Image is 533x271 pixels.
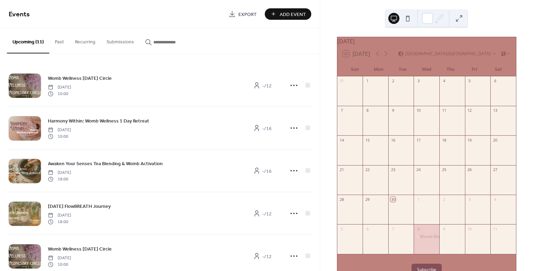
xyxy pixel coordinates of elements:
a: -/12 [245,251,280,262]
div: 15 [365,137,370,143]
b: - [262,81,264,91]
div: 8 [365,108,370,113]
span: Events [9,8,30,21]
span: / 16 [262,168,272,175]
span: [DATE] FlowBREATH Journey [48,203,111,210]
div: Fri [463,62,487,76]
span: 18:00 [48,219,71,225]
a: -/12 [245,80,280,91]
span: [DATE] [48,212,71,219]
div: 7 [339,108,345,113]
span: [DATE] [48,170,71,176]
div: 28 [339,197,345,202]
a: -/16 [245,165,280,177]
b: - [262,209,264,219]
span: / 12 [262,82,272,90]
div: 6 [365,226,370,231]
div: 11 [492,226,498,231]
span: Harmony Within: Womb Wellness 1 Day Retreat [48,118,149,125]
button: Add Event [265,8,311,20]
b: - [262,124,264,133]
div: Womb Wellness Wednesday Circle [414,234,439,240]
div: 10 [416,108,421,113]
a: Awaken Your Senses Tea Blending & Womb Activation [48,160,163,168]
div: Womb Wellness [DATE] Circle [420,234,477,240]
div: 3 [416,78,421,84]
div: Wed [415,62,439,76]
div: 19 [467,137,472,143]
div: 30 [390,197,396,202]
div: 1 [365,78,370,84]
span: / 12 [262,253,272,260]
span: Export [238,11,257,18]
div: 23 [390,167,396,172]
div: 5 [467,78,472,84]
a: -/16 [245,122,280,134]
div: 22 [365,167,370,172]
a: [DATE] FlowBREATH Journey [48,202,111,210]
span: 10:00 [48,91,71,97]
div: Mon [367,62,391,76]
div: 29 [365,197,370,202]
b: - [262,167,264,176]
div: [DATE] [337,37,516,45]
div: 9 [441,226,447,231]
div: 7 [390,226,396,231]
a: Harmony Within: Womb Wellness 1 Day Retreat [48,117,149,125]
div: 14 [339,137,345,143]
span: [DATE] [48,127,71,133]
span: [DATE] [48,255,71,261]
a: -/12 [245,208,280,219]
div: 13 [492,108,498,113]
span: / 12 [262,210,272,218]
div: 1 [416,197,421,202]
div: Sat [487,62,510,76]
button: Upcoming (11) [7,28,49,53]
span: Womb Wellness [DATE] Circle [48,246,112,253]
div: 5 [339,226,345,231]
div: 24 [416,167,421,172]
div: 4 [441,78,447,84]
a: Womb Wellness [DATE] Circle [48,74,112,82]
div: 16 [390,137,396,143]
span: 18:00 [48,176,71,182]
b: - [262,252,264,261]
div: Sun [343,62,367,76]
a: Export [223,8,262,20]
div: 31 [339,78,345,84]
div: Thu [439,62,463,76]
div: 11 [441,108,447,113]
span: Womb Wellness [DATE] Circle [48,75,112,82]
div: 27 [492,167,498,172]
div: 25 [441,167,447,172]
div: 20 [492,137,498,143]
span: [GEOGRAPHIC_DATA]/[GEOGRAPHIC_DATA] [405,52,491,56]
div: 12 [467,108,472,113]
div: 2 [441,197,447,202]
div: 2 [390,78,396,84]
div: 4 [492,197,498,202]
div: 17 [416,137,421,143]
a: Womb Wellness [DATE] Circle [48,245,112,253]
div: 18 [441,137,447,143]
div: 3 [467,197,472,202]
div: 26 [467,167,472,172]
span: Add Event [280,11,306,18]
div: 9 [390,108,396,113]
span: 10:00 [48,261,71,268]
div: 21 [339,167,345,172]
div: 6 [492,78,498,84]
span: / 16 [262,125,272,132]
span: 10:00 [48,133,71,139]
div: 8 [416,226,421,231]
button: Past [49,28,69,53]
button: Recurring [69,28,101,53]
div: Tue [391,62,415,76]
button: Submissions [101,28,139,53]
span: [DATE] [48,84,71,91]
div: 10 [467,226,472,231]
